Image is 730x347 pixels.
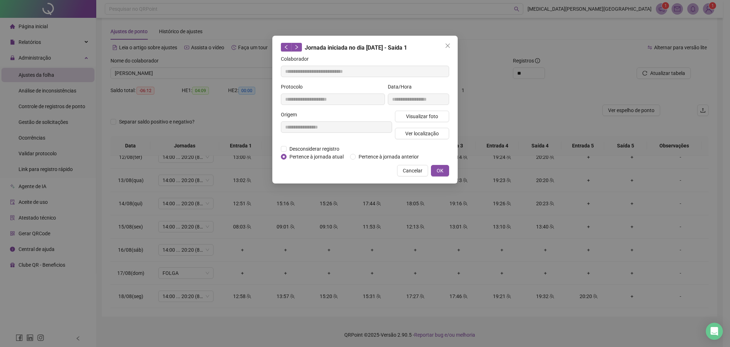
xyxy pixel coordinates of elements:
[281,55,313,63] label: Colaborador
[294,45,299,50] span: right
[406,112,438,120] span: Visualizar foto
[281,43,292,51] button: left
[287,153,346,161] span: Pertence à jornada atual
[403,167,422,175] span: Cancelar
[284,45,289,50] span: left
[431,165,449,176] button: OK
[388,83,416,91] label: Data/Hora
[395,111,449,122] button: Visualizar foto
[445,43,451,49] span: close
[405,130,439,137] span: Ver localização
[281,111,302,119] label: Origem
[356,153,422,161] span: Pertence à jornada anterior
[706,323,723,340] div: Open Intercom Messenger
[287,145,342,153] span: Desconsiderar registro
[395,128,449,139] button: Ver localização
[437,167,443,175] span: OK
[442,40,453,51] button: Close
[397,165,428,176] button: Cancelar
[281,43,449,52] div: Jornada iniciada no dia [DATE] - Saída 1
[291,43,302,51] button: right
[281,83,307,91] label: Protocolo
